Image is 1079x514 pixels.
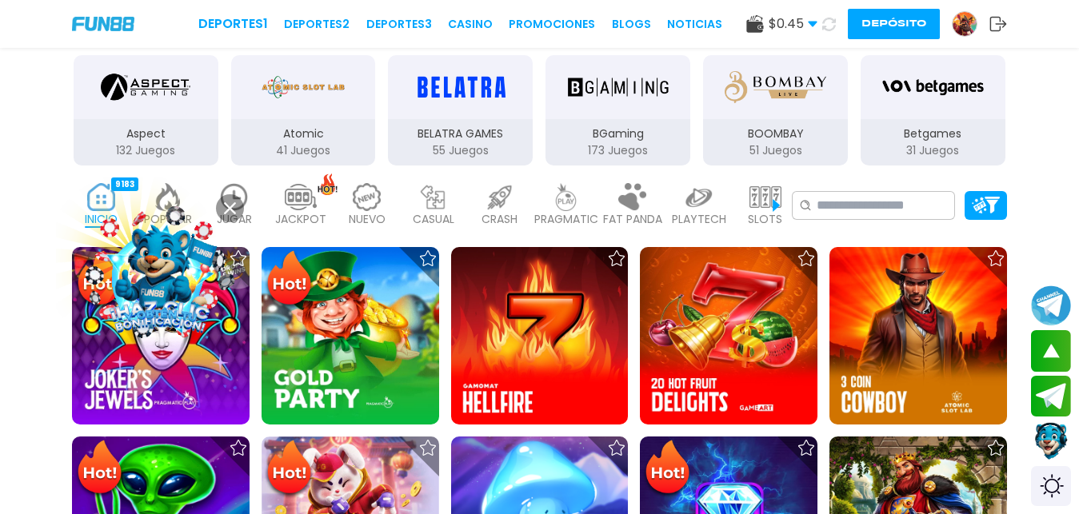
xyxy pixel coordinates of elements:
a: Promociones [509,16,595,33]
a: Deportes3 [366,16,432,33]
img: jackpot_light.webp [285,183,317,211]
p: BGaming [545,126,690,142]
button: BGaming [539,54,697,167]
img: Hot [74,249,126,311]
img: Atomic [258,65,348,110]
img: crash_light.webp [484,183,516,211]
span: $ 0.45 [769,14,817,34]
p: Betgames [861,126,1005,142]
a: CASINO [448,16,493,33]
img: BELATRA GAMES [410,65,511,110]
p: 31 Juegos [861,142,1005,159]
div: 9183 [111,177,138,191]
p: 41 Juegos [231,142,376,159]
button: Betgames [854,54,1012,167]
a: Deportes1 [198,14,268,34]
button: Aspect [67,54,225,167]
a: Deportes2 [284,16,350,33]
p: 173 Juegos [545,142,690,159]
div: Switch theme [1031,466,1071,506]
p: 55 Juegos [388,142,533,159]
img: Hellfire [451,247,629,424]
a: Avatar [952,11,989,37]
button: Depósito [848,9,940,39]
a: BLOGS [612,16,651,33]
img: 20 Hot Fruit Delights [640,247,817,424]
img: recent_light.webp [218,183,250,211]
img: home_active.webp [86,183,118,211]
p: Aspect [74,126,218,142]
img: Hot [641,438,693,500]
img: playtech_light.webp [683,183,715,211]
img: Image Link [88,202,233,347]
button: Contact customer service [1031,420,1071,462]
img: Hot [74,438,126,500]
p: SLOTS [748,211,782,228]
p: BELATRA GAMES [388,126,533,142]
img: Betgames [882,65,983,110]
button: scroll up [1031,330,1071,372]
p: 51 Juegos [703,142,848,159]
button: Join telegram [1031,376,1071,417]
img: pragmatic_light.webp [550,183,582,211]
img: Platform Filter [972,197,1000,213]
img: slots_light.webp [749,183,781,211]
img: new_light.webp [351,183,383,211]
img: Hot [263,249,315,311]
p: 132 Juegos [74,142,218,159]
button: Atomic [225,54,382,167]
img: 3 Coin Cowboy [829,247,1007,424]
p: PLAYTECH [672,211,726,228]
img: BOOMBAY [725,65,825,110]
img: casual_light.webp [418,183,450,211]
img: fat_panda_light.webp [617,183,649,211]
img: Company Logo [72,17,134,30]
p: PRAGMATIC [534,211,598,228]
p: BOOMBAY [703,126,848,142]
img: Hot [263,438,315,500]
img: Avatar [953,12,977,36]
p: CASUAL [413,211,454,228]
p: CRASH [482,211,518,228]
button: BELATRA GAMES [382,54,539,167]
img: popular_light.webp [152,183,184,211]
p: FAT PANDA [603,211,662,228]
button: BOOMBAY [697,54,854,167]
p: Atomic [231,126,376,142]
a: NOTICIAS [667,16,722,33]
img: Aspect [101,65,190,110]
img: Gold Party [262,247,439,424]
p: NUEVO [349,211,386,228]
img: hot [318,173,338,195]
button: Join telegram channel [1031,285,1071,326]
img: Joker's Jewels [72,247,250,424]
img: BGaming [568,65,669,110]
p: JACKPOT [275,211,326,228]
